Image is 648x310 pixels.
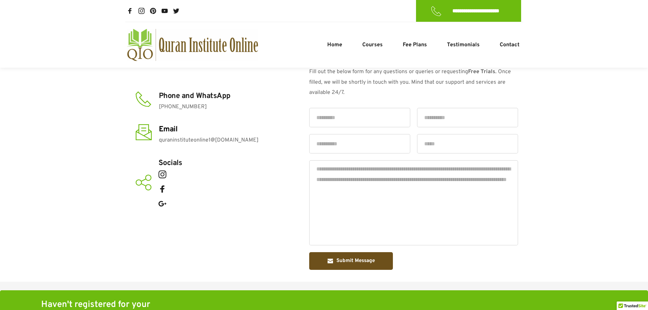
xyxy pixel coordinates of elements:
[361,41,384,49] a: Courses
[159,103,207,110] a: [PHONE_NUMBER]
[159,92,231,101] span: Phone and WhatsApp
[309,68,468,75] span: Fill out the below form for any questions or queries or requesting
[159,124,294,135] h4: Email
[159,159,182,168] span: Socials
[447,41,480,49] span: Testimonials
[401,41,429,49] a: Fee Plans
[362,41,383,49] span: Courses
[327,41,342,49] span: Home
[309,252,393,270] button: Submit Message
[211,137,259,144] span: @[DOMAIN_NAME]
[336,257,375,265] span: Submit Message
[468,68,495,75] a: Free Trials
[326,41,344,49] a: Home
[309,68,512,96] span: . Once filled, we will be shortly in touch with you. Mind that our support and services are avail...
[500,41,519,49] span: Contact
[159,137,211,144] span: quraninstituteonline1
[127,29,258,61] a: quran-institute-online-australia
[403,41,427,49] span: Fee Plans
[445,41,481,49] a: Testimonials
[498,41,521,49] a: Contact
